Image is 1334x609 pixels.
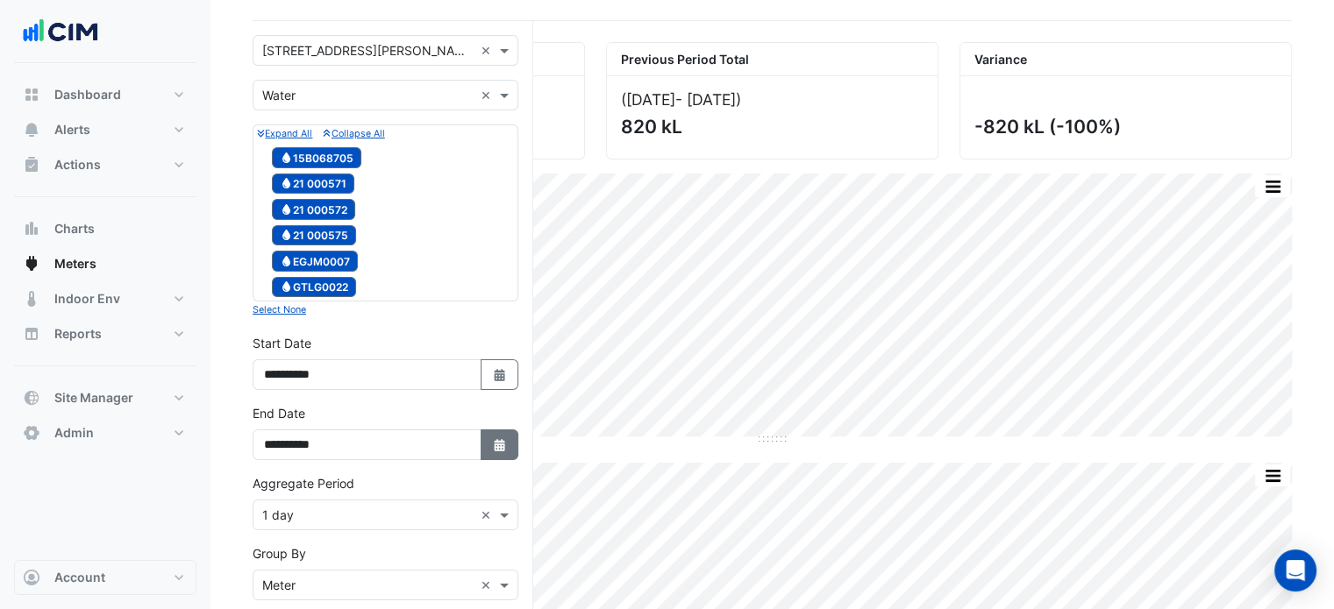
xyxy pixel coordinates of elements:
[54,424,94,442] span: Admin
[1255,175,1290,197] button: More Options
[23,121,40,138] app-icon: Alerts
[54,86,121,103] span: Dashboard
[54,325,102,343] span: Reports
[1255,464,1290,486] button: More Options
[23,255,40,273] app-icon: Meters
[23,86,40,103] app-icon: Dashboard
[14,211,196,246] button: Charts
[675,90,736,109] span: - [DATE]
[14,112,196,147] button: Alerts
[253,474,354,492] label: Aggregate Period
[481,506,496,524] span: Clear
[492,367,508,382] fa-icon: Select Date
[14,77,196,112] button: Dashboard
[23,156,40,173] app-icon: Actions
[492,437,508,452] fa-icon: Select Date
[253,334,311,352] label: Start Date
[481,86,496,104] span: Clear
[23,290,40,308] app-icon: Indoor Env
[253,404,305,422] label: End Date
[14,415,196,450] button: Admin
[21,14,100,49] img: Company Logo
[54,389,133,407] span: Site Manager
[621,116,920,138] div: 820 kL
[54,255,96,273] span: Meters
[621,90,924,109] div: ([DATE] )
[257,125,312,141] button: Expand All
[257,128,312,139] small: Expand All
[272,277,356,298] span: GTLG0022
[253,544,306,563] label: Group By
[280,151,293,164] fa-icon: Water
[14,147,196,182] button: Actions
[54,569,105,586] span: Account
[23,220,40,237] app-icon: Charts
[253,301,306,317] button: Select None
[54,121,90,138] span: Alerts
[323,125,384,141] button: Collapse All
[481,576,496,594] span: Clear
[974,116,1273,138] div: -820 kL (-100%)
[280,254,293,267] fa-icon: Water
[23,389,40,407] app-icon: Site Manager
[280,202,293,216] fa-icon: Water
[272,173,354,195] span: 21 000571
[960,43,1291,76] div: Variance
[481,41,496,60] span: Clear
[272,199,355,220] span: 21 000572
[280,177,293,190] fa-icon: Water
[253,304,306,315] small: Select None
[54,156,101,173] span: Actions
[272,251,358,272] span: EGJM0007
[14,380,196,415] button: Site Manager
[280,229,293,242] fa-icon: Water
[14,316,196,351] button: Reports
[54,290,120,308] span: Indoor Env
[280,280,293,294] fa-icon: Water
[272,225,356,246] span: 21 000575
[607,43,938,76] div: Previous Period Total
[54,220,95,237] span: Charts
[272,147,361,168] span: 15B068705
[23,424,40,442] app-icon: Admin
[14,560,196,595] button: Account
[14,281,196,316] button: Indoor Env
[14,246,196,281] button: Meters
[323,128,384,139] small: Collapse All
[23,325,40,343] app-icon: Reports
[1274,549,1316,591] div: Open Intercom Messenger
